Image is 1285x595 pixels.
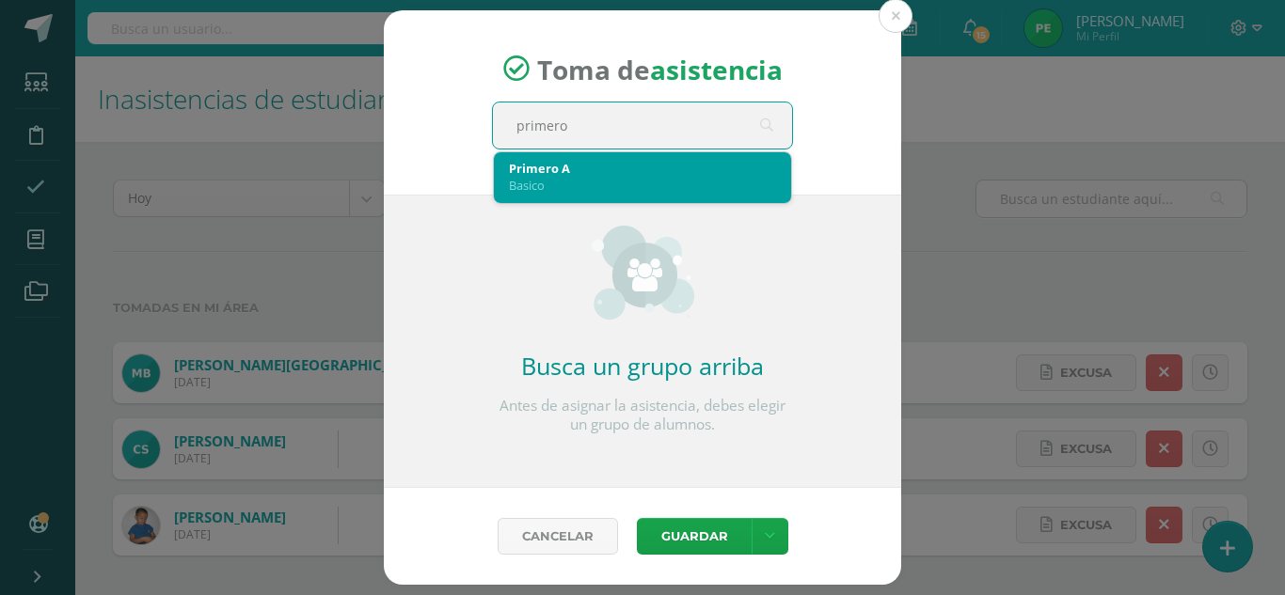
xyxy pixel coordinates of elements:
[492,350,793,382] h2: Busca un grupo arriba
[498,518,618,555] a: Cancelar
[493,102,792,149] input: Busca un grado o sección aquí...
[637,518,752,555] button: Guardar
[509,160,776,177] div: Primero A
[537,51,783,86] span: Toma de
[592,226,694,320] img: groups_small.png
[509,177,776,194] div: Basico
[492,397,793,434] p: Antes de asignar la asistencia, debes elegir un grupo de alumnos.
[650,51,783,86] strong: asistencia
